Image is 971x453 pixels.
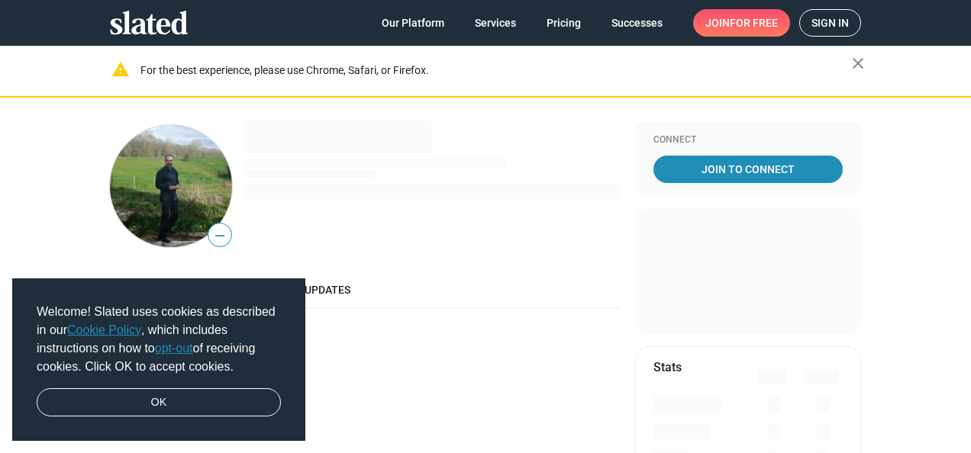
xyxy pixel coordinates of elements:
a: Successes [599,9,675,37]
a: opt-out [155,342,193,355]
div: cookieconsent [12,278,305,442]
span: Successes [611,9,663,37]
a: Work history [110,271,212,308]
span: Updates [305,284,350,296]
mat-icon: warning [111,60,130,79]
span: Our Platform [382,9,444,37]
span: Welcome! Slated uses cookies as described in our , which includes instructions on how to of recei... [37,303,281,376]
a: Pricing [534,9,593,37]
span: Sign in [811,10,849,36]
span: Join [705,9,778,37]
a: Sign in [799,9,861,37]
a: dismiss cookie message [37,388,281,417]
span: Join To Connect [656,156,840,183]
span: — [208,226,231,246]
div: Connect [653,134,843,146]
div: For the best experience, please use Chrome, Safari, or Firefox. [140,60,852,81]
span: for free [730,9,778,37]
a: Interests [212,271,292,308]
span: Pricing [547,9,581,37]
a: Joinfor free [693,9,790,37]
span: Services [475,9,516,37]
mat-icon: close [849,54,867,72]
a: Our Platform [369,9,456,37]
a: Updates [292,271,363,308]
a: Cookie Policy [67,323,141,336]
a: Join To Connect [653,156,843,183]
a: Services [463,9,528,37]
mat-card-title: Stats [653,359,682,375]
